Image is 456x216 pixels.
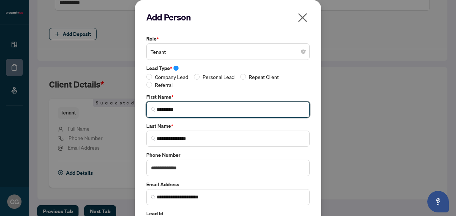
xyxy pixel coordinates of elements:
[146,35,310,43] label: Role
[297,12,308,23] span: close
[146,93,310,101] label: First Name
[151,195,155,199] img: search_icon
[151,107,155,112] img: search_icon
[151,45,305,58] span: Tenant
[146,11,310,23] h2: Add Person
[301,50,305,54] span: close-circle
[246,73,282,81] span: Repeat Client
[146,180,310,188] label: Email Address
[152,73,191,81] span: Company Lead
[200,73,237,81] span: Personal Lead
[146,122,310,130] label: Last Name
[146,64,310,72] label: Lead Type
[174,66,179,71] span: info-circle
[146,151,310,159] label: Phone Number
[427,191,449,212] button: Open asap
[151,136,155,141] img: search_icon
[152,81,175,89] span: Referral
